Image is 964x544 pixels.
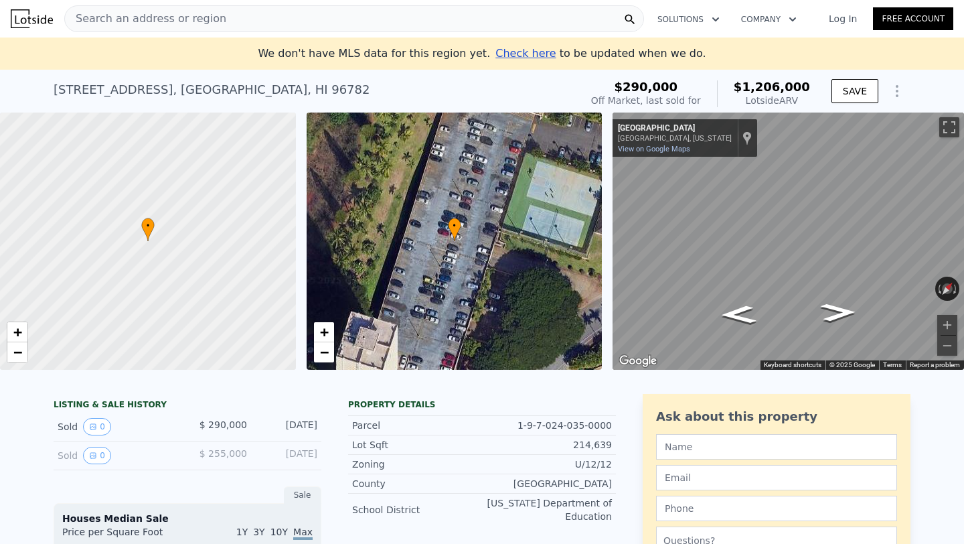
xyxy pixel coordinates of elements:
div: Sold [58,447,177,464]
div: [GEOGRAPHIC_DATA] [618,123,732,134]
a: Zoom out [314,342,334,362]
button: Keyboard shortcuts [764,360,821,370]
button: Rotate counterclockwise [935,277,943,301]
div: • [448,218,461,241]
button: View historical data [83,418,111,435]
a: Open this area in Google Maps (opens a new window) [616,352,660,370]
div: Street View [613,113,964,370]
input: Email [656,465,897,490]
div: Zoning [352,458,482,471]
div: [GEOGRAPHIC_DATA] [482,477,612,490]
input: Phone [656,496,897,521]
div: U/12/12 [482,458,612,471]
div: Sale [284,486,321,504]
a: Terms (opens in new tab) [883,361,902,368]
div: Map [613,113,964,370]
button: Show Options [884,78,910,105]
div: 1-9-7-024-035-0000 [482,419,612,432]
span: Search an address or region [65,11,226,27]
button: SAVE [831,79,878,103]
a: Zoom in [314,322,334,342]
span: $1,206,000 [734,80,810,94]
div: to be updated when we do. [495,46,706,62]
a: Show location on map [742,131,752,145]
span: $ 290,000 [199,419,247,430]
div: County [352,477,482,490]
span: $290,000 [615,80,678,94]
a: Log In [813,12,873,25]
div: [DATE] [258,418,317,435]
button: Rotate clockwise [953,277,960,301]
input: Name [656,434,897,460]
span: • [141,220,155,232]
div: • [141,218,155,241]
a: Free Account [873,7,953,30]
div: Ask about this property [656,407,897,426]
button: Zoom out [937,336,957,356]
span: • [448,220,461,232]
span: Check here [495,47,556,60]
span: Max [293,527,313,540]
span: $ 255,000 [199,448,247,459]
div: Property details [348,399,616,410]
div: [DATE] [258,447,317,464]
a: Zoom in [7,322,27,342]
div: [GEOGRAPHIC_DATA], [US_STATE] [618,134,732,143]
div: School District [352,503,482,517]
button: View historical data [83,447,111,464]
button: Reset the view [936,276,959,301]
img: Google [616,352,660,370]
span: 1Y [236,527,248,537]
a: Report a problem [910,361,960,368]
div: 214,639 [482,438,612,452]
span: © 2025 Google [829,361,875,368]
div: Sold [58,418,177,435]
div: Houses Median Sale [62,512,313,525]
div: [US_STATE] Department of Education [482,496,612,523]
span: 10Y [270,527,288,537]
div: We don't have MLS data for this region yet. [258,46,706,62]
button: Zoom in [937,315,957,335]
span: − [319,344,328,360]
path: Go Northeast, Kuala St [806,299,872,326]
button: Solutions [647,7,730,31]
div: LISTING & SALE HISTORY [54,399,321,413]
div: Off Market, last sold for [591,94,701,107]
button: Company [730,7,807,31]
div: [STREET_ADDRESS] , [GEOGRAPHIC_DATA] , HI 96782 [54,80,370,99]
path: Go Southwest, Kuala St [705,301,771,328]
button: Toggle fullscreen view [939,117,959,137]
span: − [13,344,22,360]
span: + [319,324,328,340]
a: Zoom out [7,342,27,362]
span: + [13,324,22,340]
div: Parcel [352,419,482,432]
img: Lotside [11,9,53,28]
span: 3Y [253,527,264,537]
a: View on Google Maps [618,145,690,153]
div: Lot Sqft [352,438,482,452]
div: Lotside ARV [734,94,810,107]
